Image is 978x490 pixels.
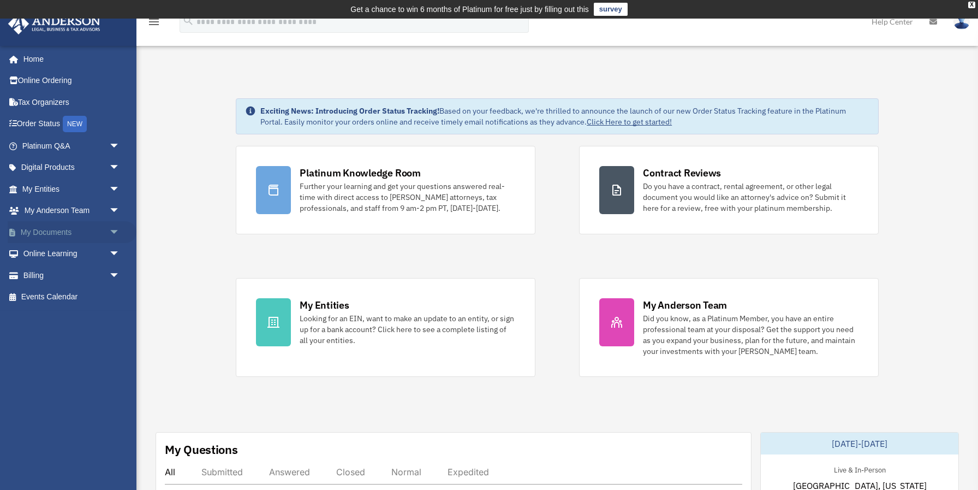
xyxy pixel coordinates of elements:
[825,463,894,475] div: Live & In-Person
[109,200,131,222] span: arrow_drop_down
[579,146,879,234] a: Contract Reviews Do you have a contract, rental agreement, or other legal document you would like...
[968,2,975,8] div: close
[260,106,439,116] strong: Exciting News: Introducing Order Status Tracking!
[953,14,970,29] img: User Pic
[63,116,87,132] div: NEW
[147,15,160,28] i: menu
[8,221,136,243] a: My Documentsarrow_drop_down
[8,48,131,70] a: Home
[109,243,131,265] span: arrow_drop_down
[448,467,489,477] div: Expedited
[8,91,136,113] a: Tax Organizers
[8,70,136,92] a: Online Ordering
[236,278,535,377] a: My Entities Looking for an EIN, want to make an update to an entity, or sign up for a bank accoun...
[8,243,136,265] a: Online Learningarrow_drop_down
[165,467,175,477] div: All
[643,298,727,312] div: My Anderson Team
[109,264,131,287] span: arrow_drop_down
[579,278,879,377] a: My Anderson Team Did you know, as a Platinum Member, you have an entire professional team at your...
[300,298,349,312] div: My Entities
[336,467,365,477] div: Closed
[165,441,238,458] div: My Questions
[8,157,136,179] a: Digital Productsarrow_drop_down
[182,15,194,27] i: search
[300,313,515,346] div: Looking for an EIN, want to make an update to an entity, or sign up for a bank account? Click her...
[260,105,869,127] div: Based on your feedback, we're thrilled to announce the launch of our new Order Status Tracking fe...
[8,264,136,286] a: Billingarrow_drop_down
[643,313,858,357] div: Did you know, as a Platinum Member, you have an entire professional team at your disposal? Get th...
[391,467,421,477] div: Normal
[643,166,721,180] div: Contract Reviews
[350,3,589,16] div: Get a chance to win 6 months of Platinum for free just by filling out this
[643,181,858,214] div: Do you have a contract, rental agreement, or other legal document you would like an attorney's ad...
[761,433,958,454] div: [DATE]-[DATE]
[8,178,136,200] a: My Entitiesarrow_drop_down
[594,3,628,16] a: survey
[109,157,131,179] span: arrow_drop_down
[5,13,104,34] img: Anderson Advisors Platinum Portal
[147,19,160,28] a: menu
[236,146,535,234] a: Platinum Knowledge Room Further your learning and get your questions answered real-time with dire...
[8,286,136,308] a: Events Calendar
[109,178,131,200] span: arrow_drop_down
[8,200,136,222] a: My Anderson Teamarrow_drop_down
[201,467,243,477] div: Submitted
[8,135,136,157] a: Platinum Q&Aarrow_drop_down
[109,135,131,157] span: arrow_drop_down
[8,113,136,135] a: Order StatusNEW
[109,221,131,244] span: arrow_drop_down
[587,117,672,127] a: Click Here to get started!
[300,166,421,180] div: Platinum Knowledge Room
[300,181,515,214] div: Further your learning and get your questions answered real-time with direct access to [PERSON_NAM...
[269,467,310,477] div: Answered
